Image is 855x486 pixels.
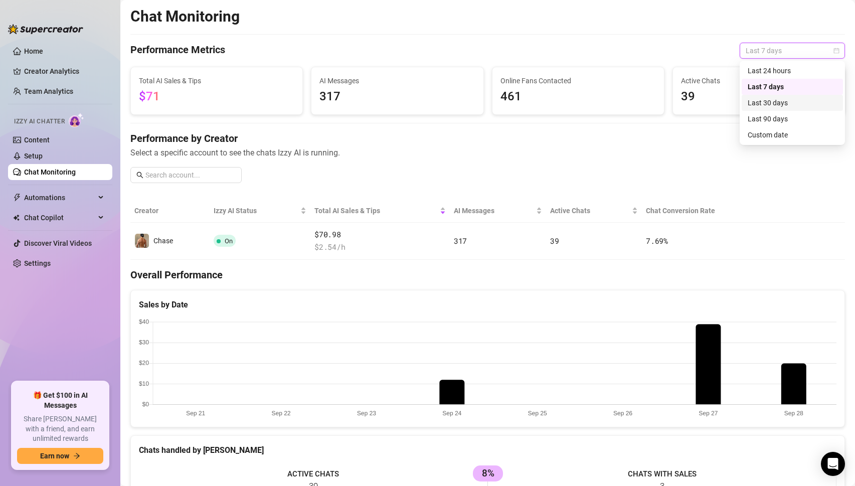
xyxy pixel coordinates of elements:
[24,190,95,206] span: Automations
[550,205,630,216] span: Active Chats
[319,87,475,106] span: 317
[14,117,65,126] span: Izzy AI Chatter
[69,113,84,127] img: AI Chatter
[214,205,298,216] span: Izzy AI Status
[314,205,438,216] span: Total AI Sales & Tips
[130,146,845,159] span: Select a specific account to see the chats Izzy AI is running.
[24,87,73,95] a: Team Analytics
[450,199,546,223] th: AI Messages
[139,444,836,456] div: Chats handled by [PERSON_NAME]
[139,298,836,311] div: Sales by Date
[681,87,836,106] span: 39
[24,239,92,247] a: Discover Viral Videos
[833,48,839,54] span: calendar
[24,47,43,55] a: Home
[210,199,310,223] th: Izzy AI Status
[13,194,21,202] span: thunderbolt
[13,214,20,221] img: Chat Copilot
[139,75,294,86] span: Total AI Sales & Tips
[130,7,240,26] h2: Chat Monitoring
[746,43,839,58] span: Last 7 days
[310,199,450,223] th: Total AI Sales & Tips
[748,65,837,76] div: Last 24 hours
[500,75,656,86] span: Online Fans Contacted
[135,234,149,248] img: Chase
[646,236,668,246] span: 7.69 %
[550,236,559,246] span: 39
[17,448,103,464] button: Earn nowarrow-right
[454,205,534,216] span: AI Messages
[153,237,173,245] span: Chase
[319,75,475,86] span: AI Messages
[500,87,656,106] span: 461
[748,81,837,92] div: Last 7 days
[24,136,50,144] a: Content
[8,24,83,34] img: logo-BBDzfeDw.svg
[742,111,843,127] div: Last 90 days
[742,63,843,79] div: Last 24 hours
[314,229,446,241] span: $70.98
[24,168,76,176] a: Chat Monitoring
[24,63,104,79] a: Creator Analytics
[454,236,467,246] span: 317
[145,170,236,181] input: Search account...
[17,391,103,410] span: 🎁 Get $100 in AI Messages
[24,152,43,160] a: Setup
[821,452,845,476] div: Open Intercom Messenger
[225,237,233,245] span: On
[24,259,51,267] a: Settings
[642,199,773,223] th: Chat Conversion Rate
[136,172,143,179] span: search
[748,129,837,140] div: Custom date
[130,268,845,282] h4: Overall Performance
[748,113,837,124] div: Last 90 days
[17,414,103,444] span: Share [PERSON_NAME] with a friend, and earn unlimited rewards
[73,452,80,459] span: arrow-right
[742,127,843,143] div: Custom date
[130,131,845,145] h4: Performance by Creator
[748,97,837,108] div: Last 30 days
[742,95,843,111] div: Last 30 days
[314,241,446,253] span: $ 2.54 /h
[130,43,225,59] h4: Performance Metrics
[681,75,836,86] span: Active Chats
[546,199,642,223] th: Active Chats
[40,452,69,460] span: Earn now
[24,210,95,226] span: Chat Copilot
[139,89,160,103] span: $71
[130,199,210,223] th: Creator
[742,79,843,95] div: Last 7 days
